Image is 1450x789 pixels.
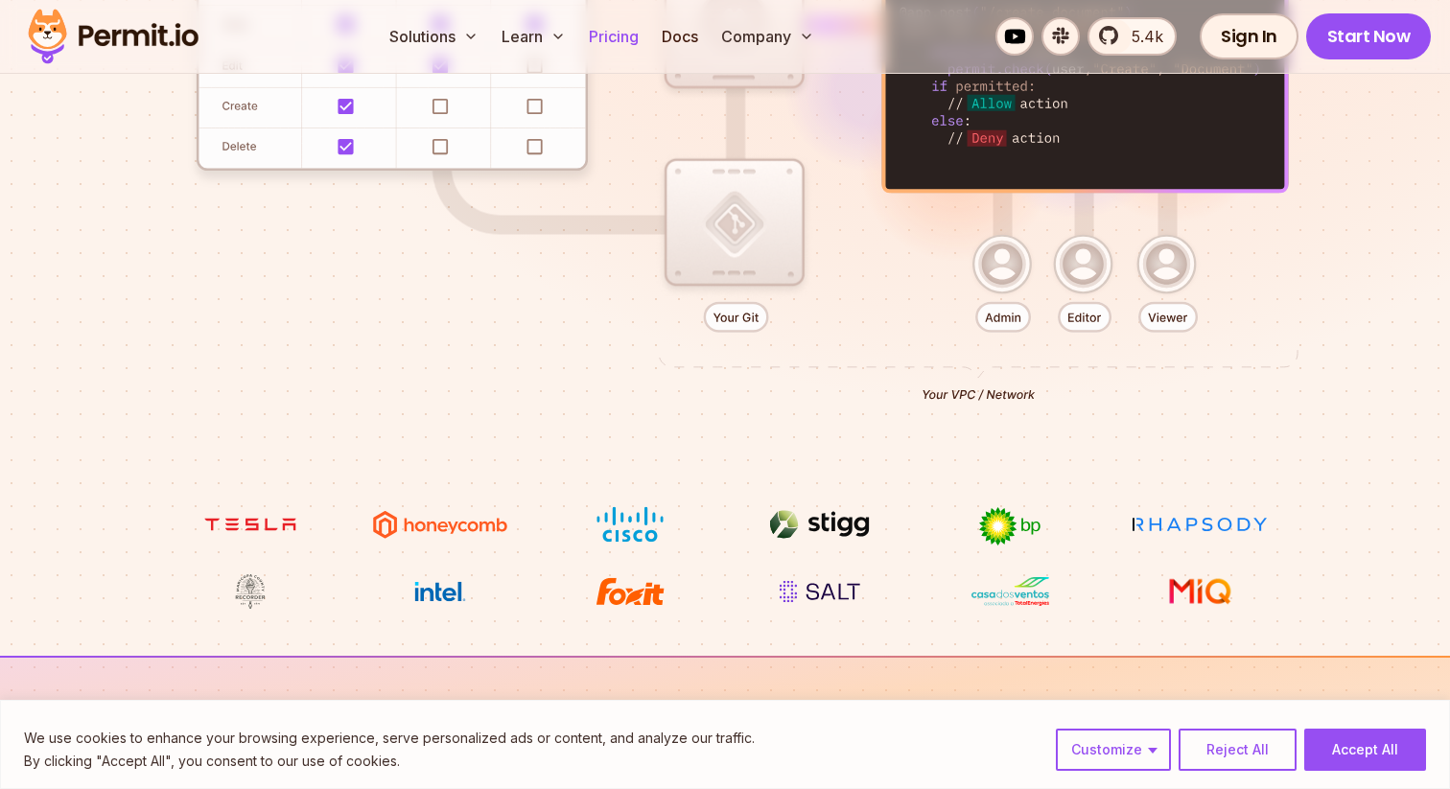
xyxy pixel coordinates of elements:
[654,17,706,56] a: Docs
[938,506,1082,546] img: bp
[1306,13,1432,59] a: Start Now
[382,17,486,56] button: Solutions
[1304,729,1426,771] button: Accept All
[1087,17,1177,56] a: 5.4k
[178,573,322,610] img: Maricopa County Recorder\'s Office
[19,4,207,69] img: Permit logo
[368,573,512,610] img: Intel
[1128,506,1272,543] img: Rhapsody Health
[1120,25,1163,48] span: 5.4k
[748,573,892,610] img: salt
[748,506,892,543] img: Stigg
[24,727,755,750] p: We use cookies to enhance your browsing experience, serve personalized ads or content, and analyz...
[24,750,755,773] p: By clicking "Accept All", you consent to our use of cookies.
[494,17,573,56] button: Learn
[558,506,702,543] img: Cisco
[1056,729,1171,771] button: Customize
[1135,575,1265,608] img: MIQ
[1179,729,1297,771] button: Reject All
[938,573,1082,610] img: Casa dos Ventos
[558,573,702,610] img: Foxit
[368,506,512,543] img: Honeycomb
[1200,13,1298,59] a: Sign In
[713,17,822,56] button: Company
[581,17,646,56] a: Pricing
[178,506,322,543] img: tesla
